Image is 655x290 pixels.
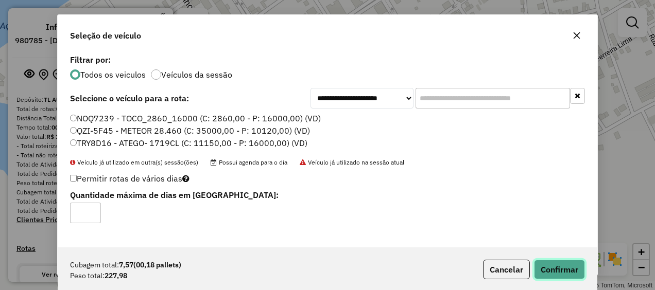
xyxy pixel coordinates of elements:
span: Veículo já utilizado na sessão atual [300,158,404,166]
button: Confirmar [534,260,585,279]
label: NOQ7239 - TOCO_2860_16000 (C: 2860,00 - P: 16000,00) (VD) [70,112,321,124]
input: QZI-5F45 - METEOR 28.460 (C: 35000,00 - P: 10120,00) (VD) [70,127,77,134]
input: Permitir rotas de vários dias [70,175,77,182]
label: Filtrar por: [70,53,585,66]
i: Selecione pelo menos um veículo [182,174,189,183]
label: TRY8D16 - ATEGO- 1719CL (C: 11150,00 - P: 16000,00) (VD) [70,137,307,149]
label: Veículos da sessão [161,70,232,79]
label: Permitir rotas de vários dias [70,169,189,188]
input: TRY8D16 - ATEGO- 1719CL (C: 11150,00 - P: 16000,00) (VD) [70,139,77,146]
strong: 227,98 [105,270,127,281]
input: NOQ7239 - TOCO_2860_16000 (C: 2860,00 - P: 16000,00) (VD) [70,115,77,121]
button: Cancelar [483,260,530,279]
strong: 7,57 [119,260,181,270]
label: Quantidade máxima de dias em [GEOGRAPHIC_DATA]: [70,189,409,201]
label: QZI-5F45 - METEOR 28.460 (C: 35000,00 - P: 10120,00) (VD) [70,124,310,137]
span: Peso total: [70,270,105,281]
strong: Selecione o veículo para a rota: [70,93,189,103]
span: Seleção de veículo [70,29,141,42]
span: Cubagem total: [70,260,119,270]
span: Possui agenda para o dia [211,158,287,166]
label: Todos os veiculos [80,70,146,79]
span: Veículo já utilizado em outra(s) sessão(ões) [70,158,198,166]
span: (00,18 pallets) [133,260,181,269]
